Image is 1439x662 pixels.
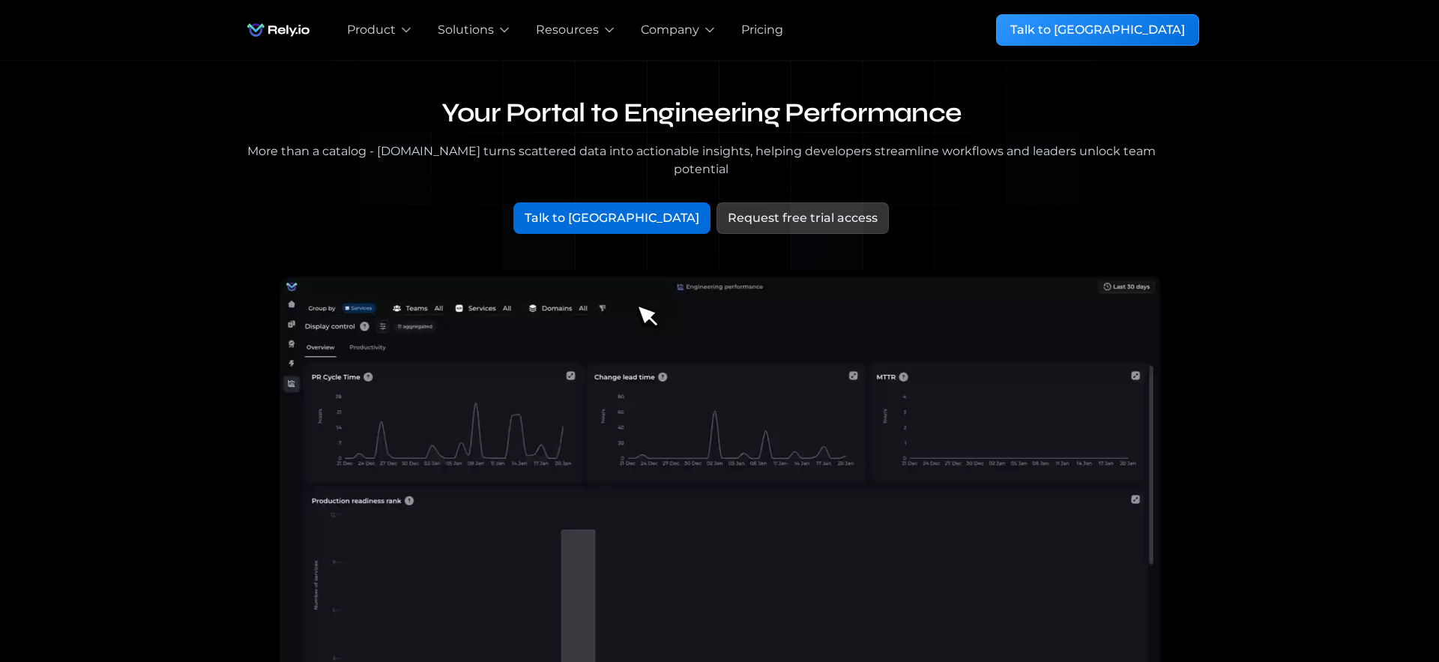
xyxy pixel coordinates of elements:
[240,142,1163,178] div: More than a catalog - [DOMAIN_NAME] turns scattered data into actionable insights, helping develo...
[347,21,396,39] div: Product
[240,15,317,45] img: Rely.io logo
[525,209,699,227] div: Talk to [GEOGRAPHIC_DATA]
[513,202,711,234] a: Talk to [GEOGRAPHIC_DATA]
[717,202,889,234] a: Request free trial access
[996,14,1199,46] a: Talk to [GEOGRAPHIC_DATA]
[741,21,783,39] a: Pricing
[438,21,494,39] div: Solutions
[536,21,599,39] div: Resources
[728,209,878,227] div: Request free trial access
[1010,21,1185,39] div: Talk to [GEOGRAPHIC_DATA]
[641,21,699,39] div: Company
[240,97,1163,130] h1: Your Portal to Engineering Performance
